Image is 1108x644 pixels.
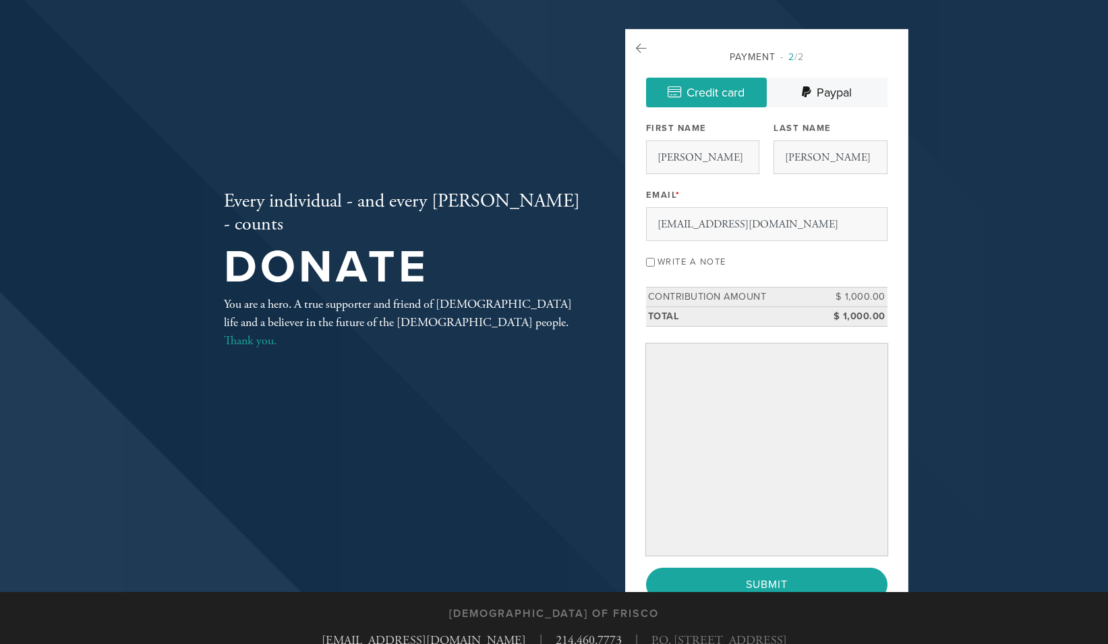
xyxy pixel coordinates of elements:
label: First Name [646,122,707,134]
td: $ 1,000.00 [827,306,887,326]
span: 2 [788,51,794,63]
label: Email [646,189,680,201]
label: Last Name [774,122,832,134]
a: Credit card [646,78,767,107]
label: Write a note [658,257,726,267]
a: Thank you. [224,333,276,348]
td: Total [646,306,827,326]
td: $ 1,000.00 [827,288,887,307]
div: Payment [646,50,887,64]
h2: Every individual - and every [PERSON_NAME] - counts [224,190,581,236]
h1: Donate [224,246,581,290]
span: This field is required. [676,190,680,200]
td: Contribution Amount [646,288,827,307]
span: /2 [780,51,804,63]
iframe: Secure payment input frame [649,346,885,553]
a: Paypal [767,78,887,107]
input: Submit [646,568,887,601]
h3: [DEMOGRAPHIC_DATA] of Frisco [449,608,659,620]
div: You are a hero. A true supporter and friend of [DEMOGRAPHIC_DATA] life and a believer in the futu... [224,295,581,350]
